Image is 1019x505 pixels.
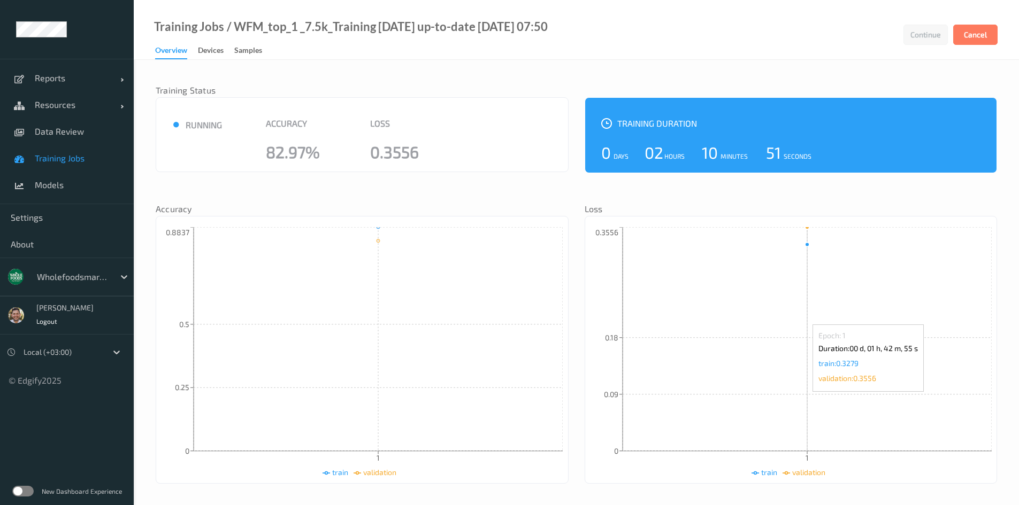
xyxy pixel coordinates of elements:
div: 82.97% [266,146,354,157]
a: Overview [155,43,198,59]
span: train [761,468,777,477]
tspan: 0.3556 [595,228,618,237]
div: Loss [370,118,458,130]
div: Overview [155,45,187,59]
tspan: 0.09 [604,390,618,399]
div: Samples [234,45,262,58]
nav: Loss [585,205,998,216]
tspan: 0 [614,446,618,455]
a: Devices [198,43,234,58]
a: Training Jobs [154,21,224,32]
button: Continue [903,25,948,45]
div: Minutes [718,152,748,160]
span: validation [792,468,825,477]
span: validation [363,468,396,477]
tspan: 0 [185,446,189,455]
tspan: 1 [806,453,809,462]
nav: Training Status [156,87,569,97]
tspan: 1 [377,453,380,462]
div: Accuracy [266,118,354,130]
nav: Accuracy [156,205,569,216]
div: Devices [198,45,224,58]
div: 51 [764,138,781,167]
tspan: 0.5 [179,320,189,329]
div: Seconds [781,152,811,160]
div: running [162,118,354,130]
div: Training Duration [591,108,992,138]
div: 0.3556 [370,146,458,157]
span: ● [172,115,186,131]
div: Hours [662,152,685,160]
button: Cancel [953,25,998,45]
div: 0 [594,138,611,167]
div: Days [611,152,629,160]
a: Samples [234,43,273,58]
tspan: 0.18 [605,333,618,342]
div: 02 [645,138,662,167]
tspan: 0.8837 [166,228,189,237]
div: 10 [701,138,718,167]
div: / WFM_top_1 _7.5k_Training [DATE] up-to-date [DATE] 07:50 [224,21,548,32]
span: train [332,468,348,477]
tspan: 0.25 [175,383,189,392]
